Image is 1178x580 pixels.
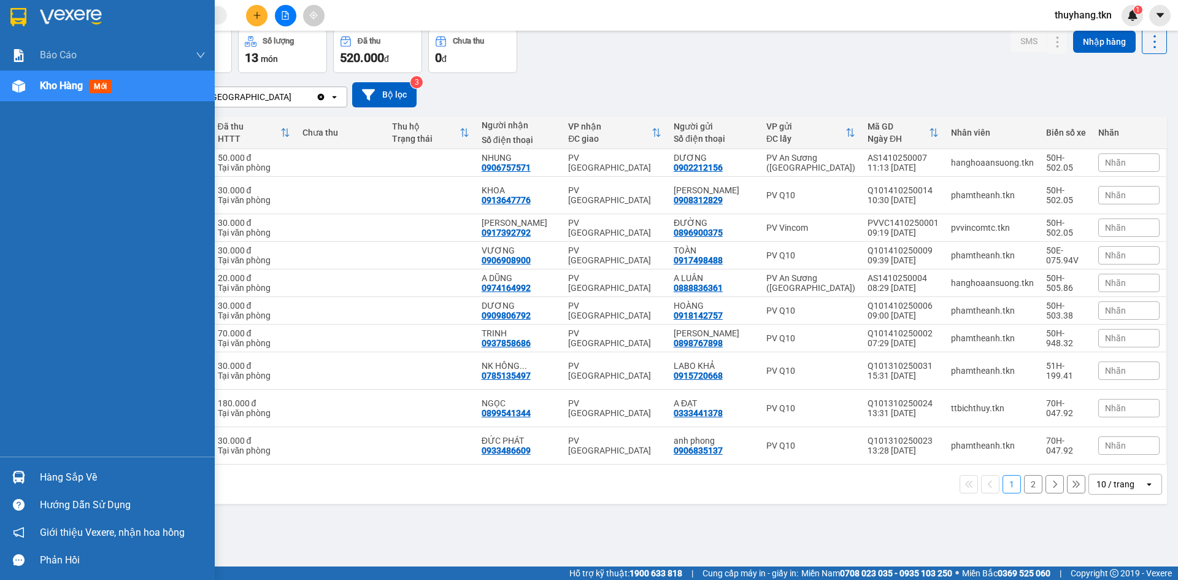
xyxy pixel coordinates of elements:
div: PV [GEOGRAPHIC_DATA] [568,361,661,381]
div: 0888836361 [674,283,723,293]
div: Q101410250006 [868,301,939,311]
div: HỒNG MINH [482,218,556,228]
th: Toggle SortBy [861,117,945,149]
div: Biển số xe [1046,128,1086,137]
div: Chưa thu [453,37,484,45]
span: copyright [1110,569,1118,578]
sup: 1 [1134,6,1142,14]
div: 50H-948.32 [1046,328,1086,348]
div: 0906757571 [482,163,531,172]
div: Q101410250002 [868,328,939,338]
div: ANH SƠN [674,185,754,195]
div: 70H-047.92 [1046,398,1086,418]
div: Tại văn phòng [218,446,290,455]
div: NK HÔNG PHƯỚC [482,361,556,371]
span: 1 [1136,6,1140,14]
button: Bộ lọc [352,82,417,107]
input: Selected PV Hòa Thành. [293,91,294,103]
span: Báo cáo [40,47,77,63]
div: PV Q10 [766,250,855,260]
div: 50H-502.05 [1046,153,1086,172]
div: Tại văn phòng [218,338,290,348]
div: Đã thu [358,37,380,45]
div: 0906908900 [482,255,531,265]
div: 0915720668 [674,371,723,381]
div: phamtheanh.tkn [951,366,1034,376]
div: 0906835137 [674,446,723,455]
div: 0908312829 [674,195,723,205]
button: aim [303,5,325,26]
div: 50H-502.05 [1046,185,1086,205]
button: plus [246,5,268,26]
div: VP nhận [568,122,652,131]
div: Người gửi [674,122,754,131]
div: AS1410250004 [868,273,939,283]
div: VƯƠNG [482,246,556,255]
div: phamtheanh.tkn [951,441,1034,450]
button: file-add [275,5,296,26]
div: Người nhận [482,120,556,130]
div: 0913647776 [482,195,531,205]
span: mới [89,80,112,93]
div: Tại văn phòng [218,255,290,265]
div: PV [GEOGRAPHIC_DATA] [196,91,291,103]
div: Tại văn phòng [218,195,290,205]
div: 50H-505.86 [1046,273,1086,293]
div: Nhân viên [951,128,1034,137]
button: 2 [1024,475,1042,493]
div: LABO KHẢ [674,361,754,371]
span: Miền Nam [801,566,952,580]
div: Số điện thoại [482,135,556,145]
div: DƯƠNG [674,153,754,163]
sup: 3 [410,76,423,88]
div: PV Q10 [766,441,855,450]
div: 09:19 [DATE] [868,228,939,238]
span: plus [253,11,261,20]
span: 0 [435,50,442,65]
button: Chưa thu0đ [428,29,517,73]
span: down [196,50,206,60]
div: Số điện thoại [674,134,754,144]
span: aim [309,11,318,20]
div: Tại văn phòng [218,311,290,320]
div: Số lượng [263,37,294,45]
th: Toggle SortBy [562,117,668,149]
div: Tại văn phòng [218,371,290,381]
div: PV [GEOGRAPHIC_DATA] [568,246,661,265]
div: 13:31 [DATE] [868,408,939,418]
div: TRINH [482,328,556,338]
div: Mã GD [868,122,929,131]
div: 0899541344 [482,408,531,418]
div: kim anh [674,328,754,338]
div: ĐƯỜNG [674,218,754,228]
div: A DŨNG [482,273,556,283]
div: ĐỨC PHÁT [482,436,556,446]
strong: 0708 023 035 - 0935 103 250 [840,568,952,578]
div: Tại văn phòng [218,163,290,172]
div: 10:30 [DATE] [868,195,939,205]
div: 0896900375 [674,228,723,238]
div: NHUNG [482,153,556,163]
span: đ [442,54,447,64]
span: ... [520,361,527,371]
span: Nhãn [1105,366,1126,376]
span: 520.000 [340,50,384,65]
th: Toggle SortBy [386,117,475,149]
span: Miền Bắc [962,566,1050,580]
div: 10 / trang [1096,478,1134,490]
div: PV [GEOGRAPHIC_DATA] [568,153,661,172]
span: Nhãn [1105,250,1126,260]
div: hanghoaansuong.tkn [951,278,1034,288]
div: 0937858686 [482,338,531,348]
span: Giới thiệu Vexere, nhận hoa hồng [40,525,185,540]
div: ĐC lấy [766,134,845,144]
div: TOÀN [674,246,754,255]
span: Nhãn [1105,190,1126,200]
div: 50.000 đ [218,153,290,163]
span: | [1060,566,1061,580]
div: 30.000 đ [218,301,290,311]
div: 0909806792 [482,311,531,320]
div: A LUÂN [674,273,754,283]
div: anh phong [674,436,754,446]
button: SMS [1011,30,1047,52]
